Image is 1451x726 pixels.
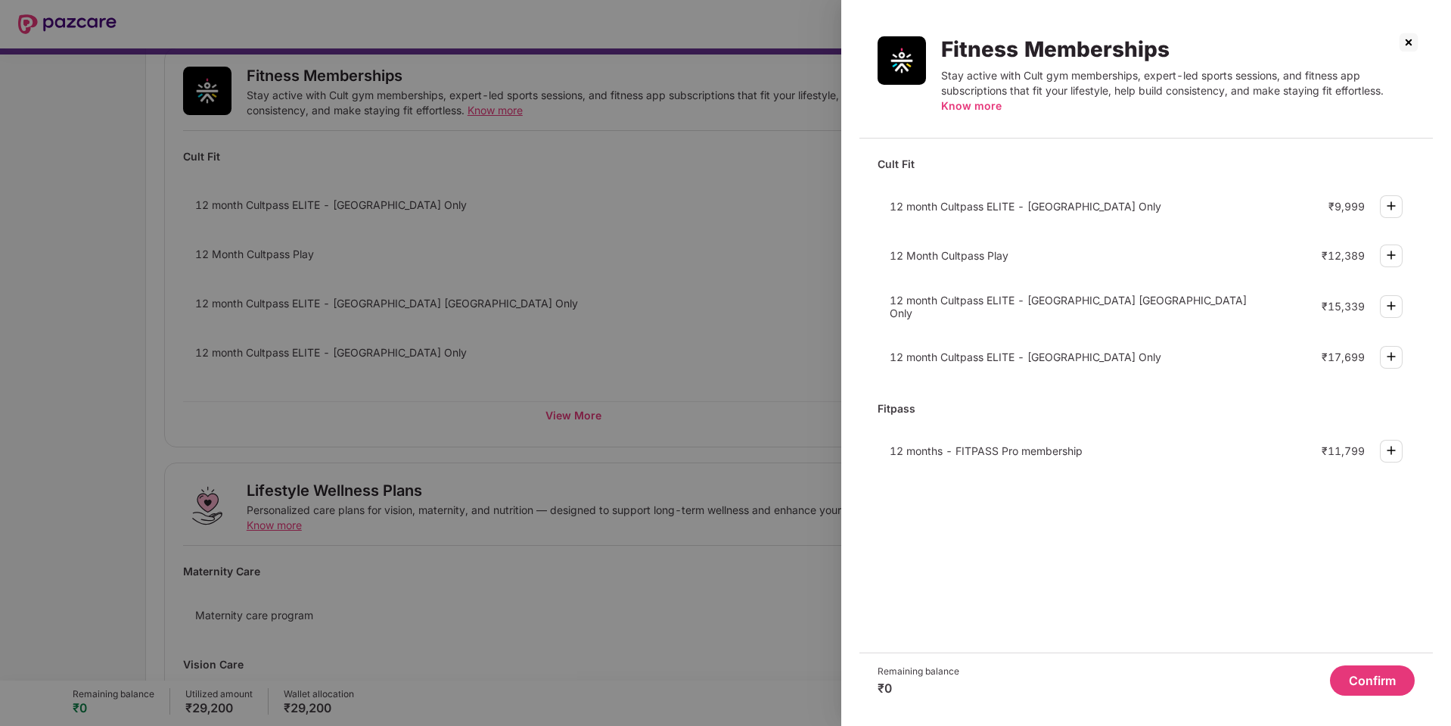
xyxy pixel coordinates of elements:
span: Know more [941,99,1002,112]
img: svg+xml;base64,PHN2ZyBpZD0iUGx1cy0zMngzMiIgeG1sbnM9Imh0dHA6Ly93d3cudzMub3JnLzIwMDAvc3ZnIiB3aWR0aD... [1382,441,1400,460]
div: ₹11,799 [1322,444,1365,457]
div: ₹0 [878,681,959,696]
span: 12 months - FITPASS Pro membership [890,444,1083,457]
span: 12 month Cultpass ELITE - [GEOGRAPHIC_DATA] Only [890,351,1161,363]
img: svg+xml;base64,PHN2ZyBpZD0iQ3Jvc3MtMzJ4MzIiIHhtbG5zPSJodHRwOi8vd3d3LnczLm9yZy8yMDAwL3N2ZyIgd2lkdG... [1397,30,1421,55]
div: ₹9,999 [1328,200,1365,213]
div: Fitness Memberships [941,36,1415,62]
span: 12 month Cultpass ELITE - [GEOGRAPHIC_DATA] [GEOGRAPHIC_DATA] Only [890,294,1247,319]
div: ₹17,699 [1322,351,1365,363]
img: svg+xml;base64,PHN2ZyBpZD0iUGx1cy0zMngzMiIgeG1sbnM9Imh0dHA6Ly93d3cudzMub3JnLzIwMDAvc3ZnIiB3aWR0aD... [1382,297,1400,315]
div: Cult Fit [878,151,1415,177]
div: ₹15,339 [1322,300,1365,313]
div: Stay active with Cult gym memberships, expert-led sports sessions, and fitness app subscriptions ... [941,68,1415,114]
div: Remaining balance [878,665,959,678]
div: Fitpass [878,395,1415,422]
img: svg+xml;base64,PHN2ZyBpZD0iUGx1cy0zMngzMiIgeG1sbnM9Imh0dHA6Ly93d3cudzMub3JnLzIwMDAvc3ZnIiB3aWR0aD... [1382,197,1400,215]
span: 12 month Cultpass ELITE - [GEOGRAPHIC_DATA] Only [890,200,1161,213]
span: 12 Month Cultpass Play [890,249,1008,262]
div: ₹12,389 [1322,249,1365,262]
img: svg+xml;base64,PHN2ZyBpZD0iUGx1cy0zMngzMiIgeG1sbnM9Imh0dHA6Ly93d3cudzMub3JnLzIwMDAvc3ZnIiB3aWR0aD... [1382,347,1400,366]
img: Fitness Memberships [878,36,926,85]
button: Confirm [1330,665,1415,696]
img: svg+xml;base64,PHN2ZyBpZD0iUGx1cy0zMngzMiIgeG1sbnM9Imh0dHA6Ly93d3cudzMub3JnLzIwMDAvc3ZnIiB3aWR0aD... [1382,246,1400,264]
